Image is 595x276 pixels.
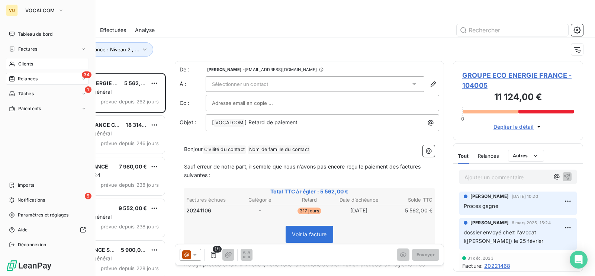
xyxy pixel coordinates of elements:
[180,66,206,73] span: De :
[119,205,147,211] span: 9 552,00 €
[17,197,45,203] span: Notifications
[457,24,568,36] input: Rechercher
[384,206,433,215] td: 5 562,00 €
[18,76,38,82] span: Relances
[243,67,317,72] span: - [EMAIL_ADDRESS][DOMAIN_NAME]
[186,196,235,204] th: Factures échues
[462,262,483,270] span: Facture :
[464,203,498,209] span: Proces gagné
[462,70,574,90] span: GROUPE ECO ENERGIE FRANCE - 104005
[18,212,68,218] span: Paramètres et réglages
[126,122,155,128] span: 18 314,40 €
[235,206,284,215] td: -
[18,61,33,67] span: Clients
[101,99,159,105] span: prévue depuis 262 jours
[335,206,383,215] td: [DATE]
[101,182,159,188] span: prévue depuis 238 jours
[412,249,439,261] button: Envoyer
[462,90,574,105] h3: 11 124,00 €
[121,247,149,253] span: 5 900,00 €
[53,42,153,57] button: Niveau de relance : Niveau 2 , ...
[297,208,321,214] span: 317 jours
[245,119,297,125] span: ] Retard de paiement
[212,119,214,125] span: [
[470,193,509,200] span: [PERSON_NAME]
[64,46,139,52] span: Niveau de relance : Niveau 2 , ...
[180,119,196,125] span: Objet :
[464,229,544,244] span: dossier envoyé chez l'avocat l([PERSON_NAME]) le 25 février
[248,145,310,154] span: Nom de famille du contact
[461,116,464,122] span: 0
[512,194,538,199] span: [DATE] 10:20
[135,26,155,34] span: Analyse
[184,146,203,152] span: Bonjour
[292,231,327,237] span: Voir la facture
[184,163,422,178] span: Sauf erreur de notre part, il semble que nous n’avons pas encore reçu le paiement des factures su...
[285,196,334,204] th: Retard
[25,7,55,13] span: VOCALCOM
[18,31,52,38] span: Tableau de bord
[493,123,534,131] span: Déplier le détail
[101,140,159,146] span: prévue depuis 246 jours
[52,122,148,128] span: VIRTUAL ASSISTANCE CALL CENTER
[36,73,166,276] div: grid
[214,119,244,127] span: VOCALCOM
[18,105,41,112] span: Paiements
[18,46,37,52] span: Factures
[82,71,91,78] span: 34
[85,193,91,199] span: 5
[119,163,147,170] span: 7 980,00 €
[213,246,222,253] span: 1/1
[18,227,28,233] span: Aide
[18,90,34,97] span: Tâches
[180,99,206,107] label: Cc :
[458,153,469,159] span: Tout
[124,80,153,86] span: 5 562,00 €
[491,122,545,131] button: Déplier le détail
[6,260,52,272] img: Logo LeanPay
[212,81,268,87] span: Sélectionner un contact
[100,26,126,34] span: Effectuées
[18,241,46,248] span: Déconnexion
[384,196,433,204] th: Solde TTC
[512,221,551,225] span: 6 mars 2025, 15:24
[186,207,211,214] span: 20241106
[101,265,159,271] span: prévue depuis 228 jours
[180,80,206,88] label: À :
[6,224,89,236] a: Aide
[85,86,91,93] span: 1
[203,145,246,154] span: Civilité du contact
[570,251,588,269] div: Open Intercom Messenger
[207,67,241,72] span: [PERSON_NAME]
[185,188,434,195] span: Total TTC à régler : 5 562,00 €
[467,256,493,260] span: 31 déc. 2023
[6,4,18,16] div: VO
[478,153,499,159] span: Relances
[101,224,159,230] span: prévue depuis 238 jours
[484,262,510,270] span: 20221468
[18,182,34,189] span: Imports
[235,196,284,204] th: Catégorie
[212,97,292,109] input: Adresse email en copie ...
[470,219,509,226] span: [PERSON_NAME]
[335,196,383,204] th: Date d’échéance
[508,150,544,162] button: Autres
